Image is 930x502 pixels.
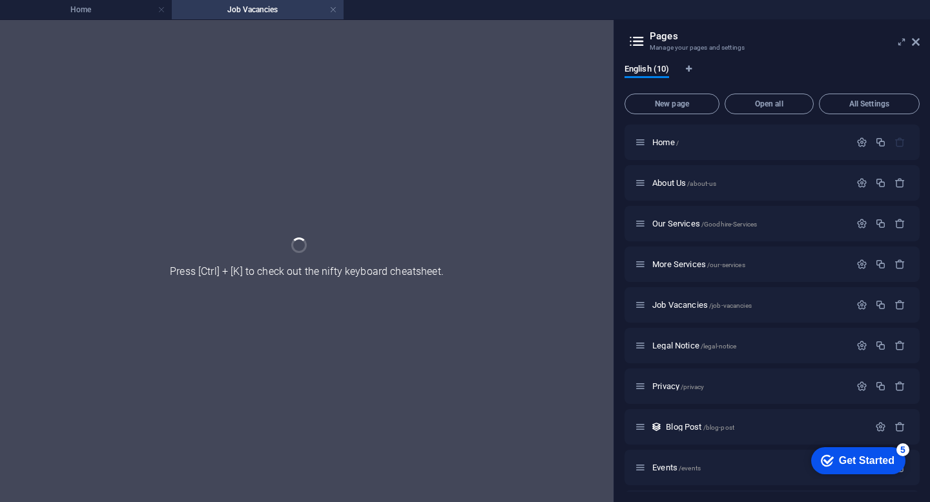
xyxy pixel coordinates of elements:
span: Click to open page [652,463,701,472]
div: Remove [894,340,905,351]
button: Open all [725,94,814,114]
div: Get Started [38,14,94,26]
div: Get Started 5 items remaining, 0% complete [10,6,105,34]
span: Open all [730,100,808,108]
div: Remove [894,177,905,188]
div: About Us/about-us [648,179,850,187]
div: Events/events [648,463,850,472]
span: Click to open page [652,341,736,350]
div: Duplicate [875,177,886,188]
span: /our-services [707,261,745,268]
span: Click to open page [652,259,745,269]
div: Settings [856,137,867,148]
span: Click to open page [652,381,704,391]
button: New page [625,94,719,114]
span: /job-vacancies [709,302,752,309]
div: Settings [856,177,867,188]
div: Duplicate [875,259,886,270]
div: Settings [856,218,867,229]
span: /events [679,465,701,472]
div: Remove [894,421,905,432]
button: All Settings [819,94,920,114]
div: Home/ [648,138,850,146]
div: This layout is used as a template for all items (e.g. a blog post) of this collection. The conten... [651,421,662,432]
span: /blog-post [703,424,734,431]
div: Duplicate [875,381,886,392]
div: Settings [856,259,867,270]
div: Job Vacancies/job-vacancies [648,301,850,309]
div: Settings [856,340,867,351]
div: Language Tabs [625,64,920,88]
div: Blog Post/blog-post [662,423,869,431]
div: Settings [875,421,886,432]
div: Duplicate [875,218,886,229]
div: Remove [894,381,905,392]
span: Click to open page [652,137,679,147]
span: English (10) [625,61,669,79]
span: / [676,139,679,146]
span: /legal-notice [701,343,737,350]
div: Settings [856,299,867,310]
h4: Job Vacancies [172,3,344,17]
div: Duplicate [875,299,886,310]
div: Our Services/Goodhire-Services [648,219,850,228]
div: Legal Notice/legal-notice [648,341,850,350]
div: 5 [96,3,108,15]
div: Remove [894,259,905,270]
div: Settings [856,381,867,392]
div: Duplicate [875,340,886,351]
span: Click to open page [652,178,716,188]
div: The startpage cannot be deleted [894,137,905,148]
span: All Settings [825,100,914,108]
div: Privacy/privacy [648,382,850,390]
div: Remove [894,299,905,310]
span: /Goodhire-Services [701,221,758,228]
span: New page [630,100,714,108]
h3: Manage your pages and settings [650,42,894,54]
span: Click to open page [652,219,757,228]
span: Click to open page [666,422,734,432]
div: Duplicate [875,137,886,148]
span: Click to open page [652,300,752,310]
span: /privacy [681,383,704,390]
div: More Services/our-services [648,260,850,268]
span: /about-us [687,180,716,187]
div: Remove [894,218,905,229]
h2: Pages [650,30,920,42]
